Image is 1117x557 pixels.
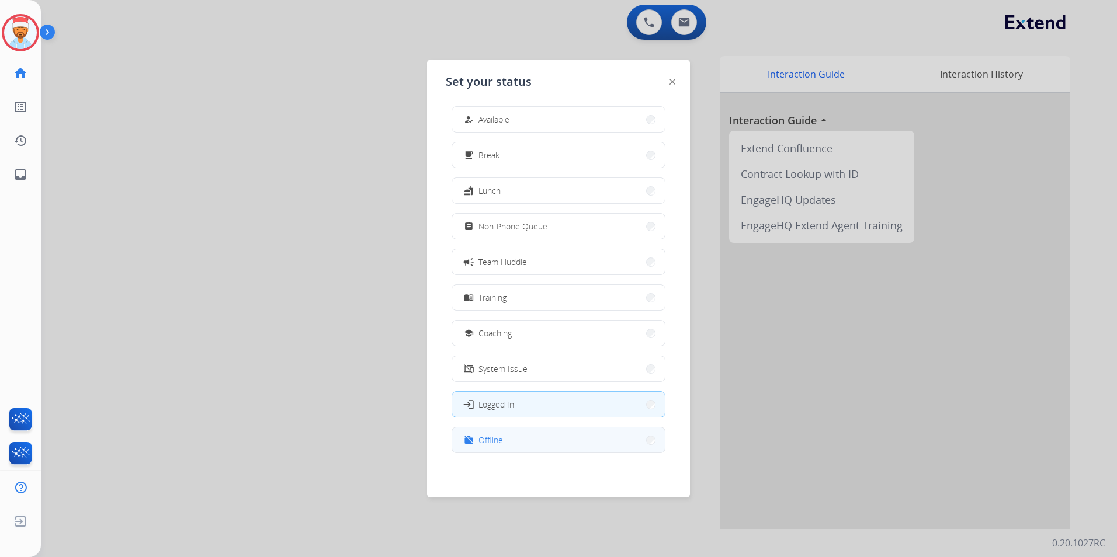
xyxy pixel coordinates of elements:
[478,327,512,339] span: Coaching
[13,168,27,182] mat-icon: inbox
[13,100,27,114] mat-icon: list_alt
[478,256,527,268] span: Team Huddle
[478,398,514,410] span: Logged In
[478,220,547,232] span: Non-Phone Queue
[452,214,665,239] button: Non-Phone Queue
[669,79,675,85] img: close-button
[478,363,528,375] span: System Issue
[452,427,665,452] button: Offline
[452,107,665,132] button: Available
[452,178,665,203] button: Lunch
[13,66,27,80] mat-icon: home
[1052,536,1105,550] p: 0.20.1027RC
[464,114,474,124] mat-icon: how_to_reg
[452,321,665,346] button: Coaching
[452,142,665,168] button: Break
[478,291,507,304] span: Training
[464,328,474,338] mat-icon: school
[452,285,665,310] button: Training
[13,134,27,148] mat-icon: history
[464,221,474,231] mat-icon: assignment
[464,150,474,160] mat-icon: free_breakfast
[464,364,474,374] mat-icon: phonelink_off
[463,398,474,410] mat-icon: login
[464,186,474,196] mat-icon: fastfood
[452,249,665,274] button: Team Huddle
[446,74,532,90] span: Set your status
[464,293,474,302] mat-icon: menu_book
[464,435,474,445] mat-icon: work_off
[463,256,474,267] mat-icon: campaign
[452,356,665,381] button: System Issue
[4,16,37,49] img: avatar
[478,184,501,197] span: Lunch
[478,149,499,161] span: Break
[452,392,665,417] button: Logged In
[478,434,503,446] span: Offline
[478,113,509,126] span: Available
